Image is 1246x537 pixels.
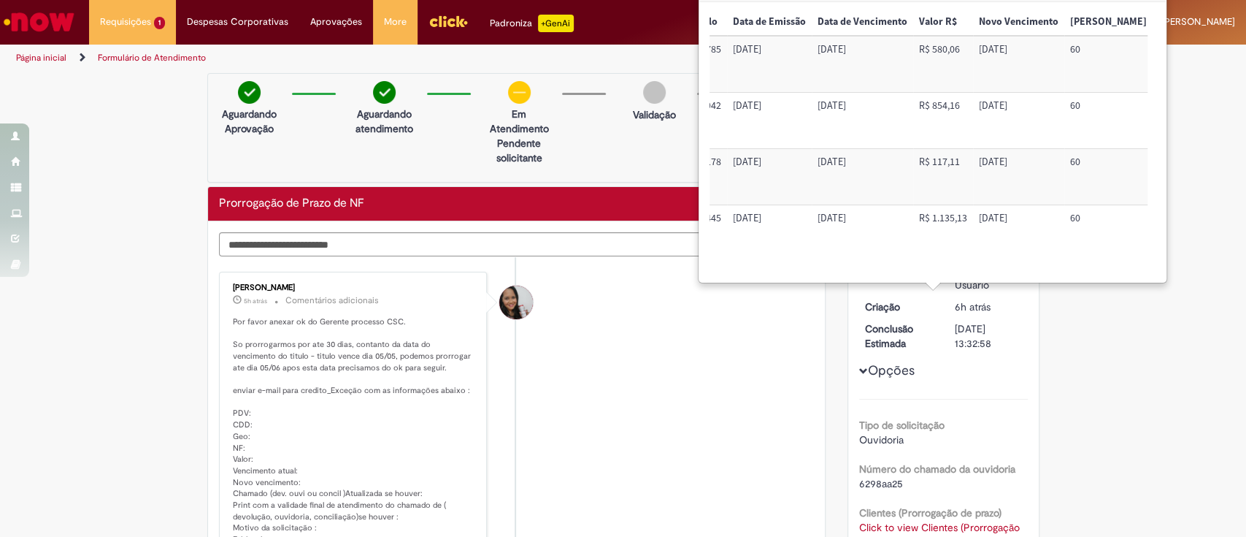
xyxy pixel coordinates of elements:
[727,9,812,36] th: Data de Emissão
[187,15,288,29] span: Despesas Corporativas
[384,15,407,29] span: More
[484,136,555,165] p: Pendente solicitante
[973,149,1064,205] td: Novo Vencimento: 24/09/2025
[1064,93,1207,149] td: Dias a prorrogar: 60
[16,52,66,64] a: Página inicial
[812,93,913,149] td: Data de Vencimento: 28/07/2025
[859,462,1015,476] b: Número do chamado da ouvidoria
[913,205,973,261] td: Valor R$: R$ 1.135,13
[219,232,731,257] textarea: Digite sua mensagem aqui...
[1064,149,1207,205] td: Dias a prorrogar: 60
[727,205,812,261] td: Data de Emissão: 17/07/2025
[913,9,973,36] th: Valor R$
[727,36,812,92] td: Data de Emissão: 04/07/2025
[643,81,666,104] img: img-circle-grey.png
[812,36,913,92] td: Data de Vencimento: 14/07/2025
[1,7,77,37] img: ServiceNow
[854,300,944,314] dt: Criação
[727,93,812,149] td: Data de Emissão: 12/07/2025
[1161,15,1235,28] span: [PERSON_NAME]
[1064,205,1207,261] td: Dias a prorrogar: 60
[373,81,396,104] img: check-circle-green.png
[859,433,904,446] span: Ouvidoria
[812,205,913,261] td: Data de Vencimento: 24/07/2025
[349,107,420,136] p: Aguardando atendimento
[285,294,379,307] small: Comentários adicionais
[538,15,574,32] p: +GenAi
[98,52,206,64] a: Formulário de Atendimento
[973,93,1064,149] td: Novo Vencimento: 28/09/2025
[508,81,531,104] img: circle-minus.png
[1064,36,1207,92] td: Dias a prorrogar: 60
[955,300,991,313] span: 6h atrás
[913,93,973,149] td: Valor R$: R$ 854,16
[1064,9,1207,36] th: Dias a prorrogar
[913,36,973,92] td: Valor R$: R$ 580,06
[854,321,944,351] dt: Conclusão Estimada
[973,205,1064,261] td: Novo Vencimento: 24/09/2025
[812,9,913,36] th: Data de Vencimento
[244,297,267,305] span: 5h atrás
[214,107,285,136] p: Aguardando Aprovação
[913,149,973,205] td: Valor R$: R$ 117,11
[490,15,574,32] div: Padroniza
[484,107,555,136] p: Em Atendimento
[727,149,812,205] td: Data de Emissão: 14/07/2025
[11,45,820,72] ul: Trilhas de página
[428,10,468,32] img: click_logo_yellow_360x200.png
[955,321,1023,351] div: [DATE] 13:32:58
[154,17,165,29] span: 1
[238,81,261,104] img: check-circle-green.png
[859,477,903,490] span: 6298aa25
[973,36,1064,92] td: Novo Vencimento: 14/09/2025
[499,286,533,319] div: Valeria Maria Da Conceicao
[812,149,913,205] td: Data de Vencimento: 24/07/2025
[633,107,676,122] p: Validação
[859,419,945,432] b: Tipo de solicitação
[955,300,1023,314] div: 29/08/2025 09:32:55
[233,283,476,292] div: [PERSON_NAME]
[859,506,1001,519] b: Clientes (Prorrogação de prazo)
[973,9,1064,36] th: Novo Vencimento
[219,197,364,210] h2: Prorrogação de Prazo de NF Histórico de tíquete
[100,15,151,29] span: Requisições
[310,15,362,29] span: Aprovações
[955,300,991,313] time: 29/08/2025 09:32:55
